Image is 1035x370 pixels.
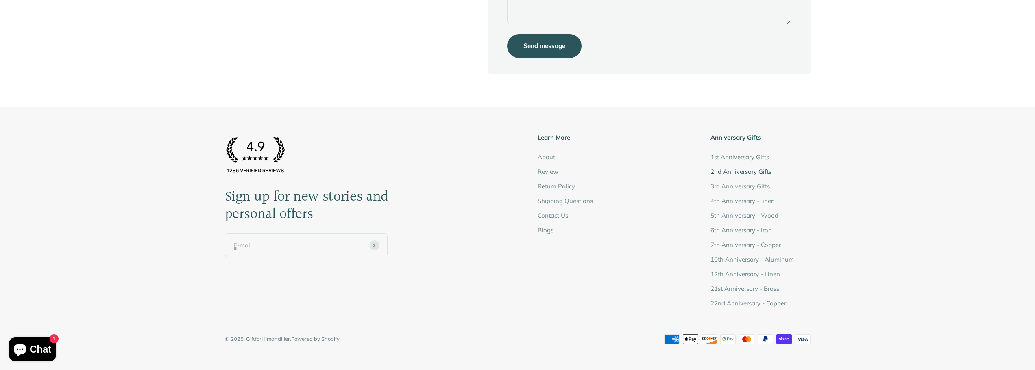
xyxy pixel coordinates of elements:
p: Sign up for new stories and personal offers [225,188,420,223]
a: 1st Anniversary Gifts [710,152,769,162]
a: Blogs [538,225,553,235]
a: Contact Us [538,211,568,221]
a: 5th Anniversary - Wood [710,211,778,221]
a: 7th Anniversary - Copper [710,240,781,250]
p: © 2025, GiftforHimandHer. [225,335,340,343]
p: Anniversary Gifts [710,133,794,143]
a: 2nd Anniversary Gifts [710,167,771,177]
a: 10th Anniversary - Aluminum [710,255,794,264]
a: 6th Anniversary - Iron [710,225,772,235]
a: Shipping Questions [538,196,593,206]
a: 4th Anniversary -Linen [710,196,775,206]
inbox-online-store-chat: Shopify online store chat [7,337,59,364]
a: 21st Anniversary - Brass [710,284,779,294]
div: Send message [523,41,565,51]
a: Powered by Shopify [291,335,340,342]
a: Return Policy [538,182,575,191]
a: Review [538,167,558,177]
a: About [538,152,555,162]
a: 22nd Anniversary - Copper [710,299,786,308]
p: Learn More [538,133,593,143]
a: 12th Anniversary - Linen [710,269,780,279]
a: 3rd Anniversary Gifts [710,182,770,191]
button: Send message [507,34,582,58]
